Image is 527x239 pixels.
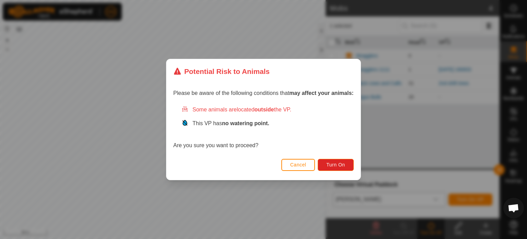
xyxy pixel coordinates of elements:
[289,90,354,96] strong: may affect your animals:
[281,159,315,171] button: Cancel
[503,198,524,218] div: Open chat
[237,107,291,112] span: located the VP.
[290,162,306,167] span: Cancel
[173,66,270,77] div: Potential Risk to Animals
[222,120,269,126] strong: no watering point.
[173,90,354,96] span: Please be aware of the following conditions that
[255,107,274,112] strong: outside
[181,106,354,114] div: Some animals are
[327,162,345,167] span: Turn On
[192,120,269,126] span: This VP has
[318,159,354,171] button: Turn On
[173,106,354,150] div: Are you sure you want to proceed?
